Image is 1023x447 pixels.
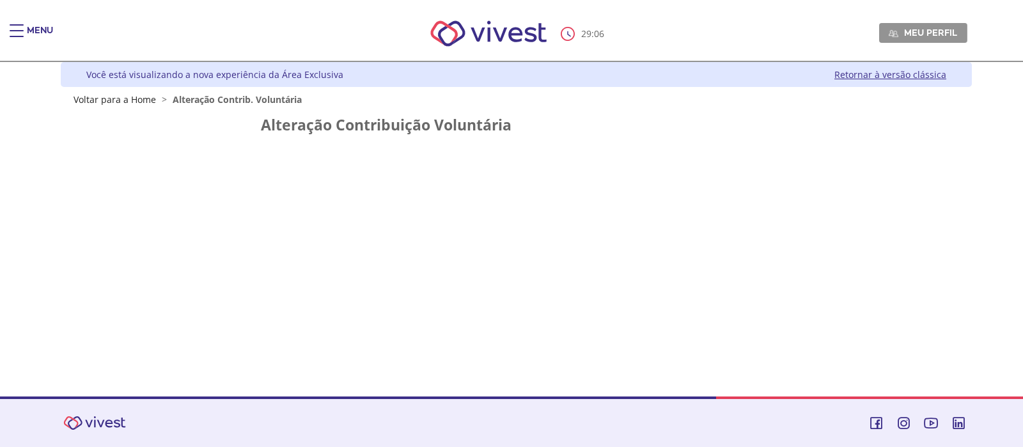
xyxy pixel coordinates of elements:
span: Meu perfil [904,27,957,38]
span: 29 [581,27,591,40]
img: Meu perfil [889,29,898,38]
div: : [561,27,607,41]
div: Você está visualizando a nova experiência da Área Exclusiva [86,68,343,81]
span: > [159,93,170,106]
a: Voltar para a Home [74,93,156,106]
div: Vivest [51,62,972,396]
span: Alteração Contrib. Voluntária [173,93,302,106]
img: Vivest [56,409,133,437]
h2: Alteração Contribuição Voluntária [261,117,772,133]
span: 06 [594,27,604,40]
a: Meu perfil [879,23,967,42]
div: Menu [27,24,53,50]
section: FunCESP - Novo Contribuição Voluntária Portlet [137,117,896,143]
a: Retornar à versão clássica [834,68,946,81]
img: Vivest [416,6,561,61]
